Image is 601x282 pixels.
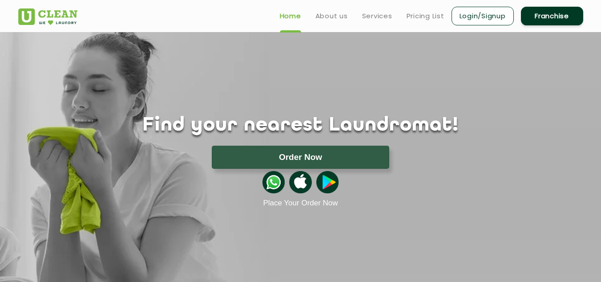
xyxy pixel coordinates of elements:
a: Place Your Order Now [263,199,338,208]
img: playstoreicon.png [316,171,339,193]
img: apple-icon.png [289,171,311,193]
h1: Find your nearest Laundromat! [12,114,590,137]
img: whatsappicon.png [262,171,285,193]
a: Login/Signup [452,7,514,25]
a: Services [362,11,392,21]
img: UClean Laundry and Dry Cleaning [18,8,77,25]
a: Franchise [521,7,583,25]
a: About us [315,11,348,21]
button: Order Now [212,146,389,169]
a: Home [280,11,301,21]
a: Pricing List [407,11,444,21]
